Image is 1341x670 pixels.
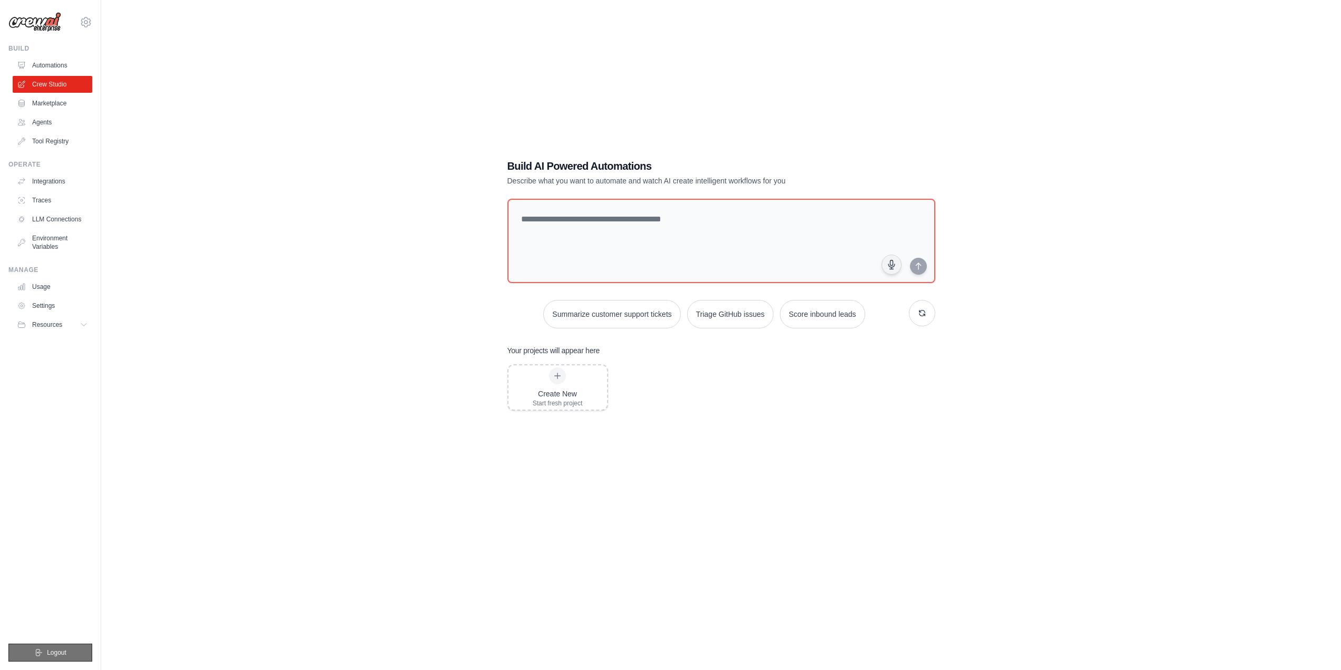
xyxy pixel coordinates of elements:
[13,57,92,74] a: Automations
[687,300,774,328] button: Triage GitHub issues
[32,321,62,329] span: Resources
[8,44,92,53] div: Build
[13,316,92,333] button: Resources
[543,300,680,328] button: Summarize customer support tickets
[13,95,92,112] a: Marketplace
[13,297,92,314] a: Settings
[780,300,865,328] button: Score inbound leads
[8,12,61,32] img: Logo
[909,300,935,326] button: Get new suggestions
[13,211,92,228] a: LLM Connections
[47,648,66,657] span: Logout
[882,255,902,275] button: Click to speak your automation idea
[533,399,583,407] div: Start fresh project
[533,389,583,399] div: Create New
[1288,619,1341,670] iframe: Chat Widget
[8,644,92,662] button: Logout
[13,76,92,93] a: Crew Studio
[1288,619,1341,670] div: Chat-Widget
[13,133,92,150] a: Tool Registry
[507,345,600,356] h3: Your projects will appear here
[13,173,92,190] a: Integrations
[13,230,92,255] a: Environment Variables
[13,114,92,131] a: Agents
[8,160,92,169] div: Operate
[8,266,92,274] div: Manage
[507,176,862,186] p: Describe what you want to automate and watch AI create intelligent workflows for you
[13,278,92,295] a: Usage
[507,159,862,173] h1: Build AI Powered Automations
[13,192,92,209] a: Traces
